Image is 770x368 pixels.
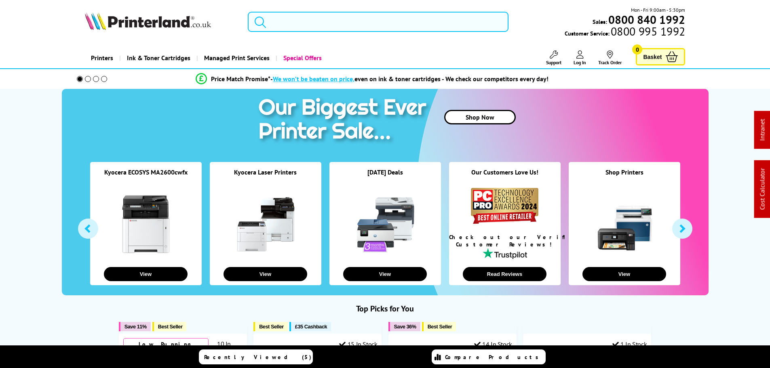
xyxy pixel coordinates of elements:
[253,322,288,331] button: Best Seller
[158,324,183,330] span: Best Seller
[259,324,284,330] span: Best Seller
[632,44,642,55] span: 0
[574,59,586,65] span: Log In
[546,59,561,65] span: Support
[569,168,680,186] div: Shop Printers
[428,324,452,330] span: Best Seller
[85,12,211,30] img: Printerland Logo
[758,119,766,141] a: Intranet
[388,322,420,331] button: Save 36%
[85,12,238,32] a: Printerland Logo
[607,16,685,23] a: 0800 840 1992
[582,267,666,281] button: View
[758,168,766,210] a: Cost Calculator
[449,233,561,248] div: Check out our Verified Customer Reviews!
[463,267,546,281] button: Read Reviews
[394,324,416,330] span: Save 36%
[343,267,427,281] button: View
[209,340,243,356] div: 10 In Stock
[422,322,456,331] button: Best Seller
[85,48,119,68] a: Printers
[444,110,516,124] a: Shop Now
[196,48,276,68] a: Managed Print Services
[199,349,313,364] a: Recently Viewed (5)
[636,48,685,65] a: Basket 0
[119,322,151,331] button: Save 11%
[432,349,546,364] a: Compare Products
[123,338,209,357] div: Low Running Costs
[445,353,543,361] span: Compare Products
[565,27,685,37] span: Customer Service:
[119,48,196,68] a: Ink & Toner Cartridges
[127,48,190,68] span: Ink & Toner Cartridges
[598,50,622,65] a: Track Order
[270,75,548,83] div: - even on ink & toner cartridges - We check our competitors every day!
[224,267,307,281] button: View
[152,322,187,331] button: Best Seller
[66,72,679,86] li: modal_Promise
[574,50,586,65] a: Log In
[546,50,561,65] a: Support
[273,75,354,83] span: We won’t be beaten on price,
[631,6,685,14] span: Mon - Fri 9:00am - 5:30pm
[124,324,147,330] span: Save 11%
[254,89,435,152] img: printer sale
[339,340,377,348] div: 15 In Stock
[295,324,327,330] span: £35 Cashback
[474,340,512,348] div: 14 In Stock
[593,18,607,25] span: Sales:
[204,353,312,361] span: Recently Viewed (5)
[643,51,662,62] span: Basket
[276,48,328,68] a: Special Offers
[104,267,188,281] button: View
[234,168,297,176] a: Kyocera Laser Printers
[104,168,188,176] a: Kyocera ECOSYS MA2600cwfx
[211,75,270,83] span: Price Match Promise*
[610,27,685,35] span: 0800 995 1992
[449,168,561,186] div: Our Customers Love Us!
[612,340,647,348] div: 1 In Stock
[329,168,441,186] div: [DATE] Deals
[289,322,331,331] button: £35 Cashback
[608,12,685,27] b: 0800 840 1992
